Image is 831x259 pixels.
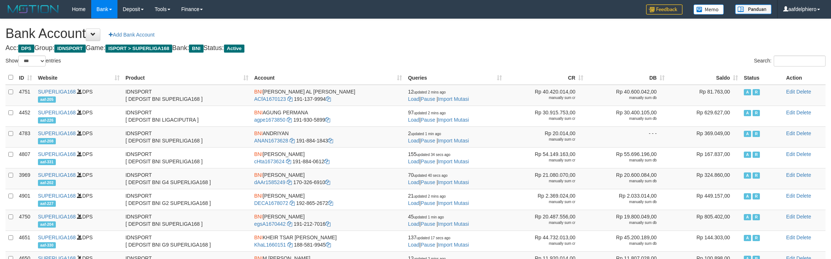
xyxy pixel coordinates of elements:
a: Copy 1918840612 to clipboard [324,159,329,164]
span: updated 2 mins ago [414,194,446,198]
td: AGUNG PERMANA 191-930-5899 [251,106,405,126]
td: 4783 [16,126,35,147]
a: Delete [796,214,811,220]
a: Delete [796,172,811,178]
td: IDNSPORT [ DEPOSIT BNI SUPERLIGA168 ] [123,147,251,168]
div: manually sum cr [508,116,575,121]
a: SUPERLIGA168 [38,193,76,199]
a: agpe1673850 [254,117,286,123]
td: IDNSPORT [ DEPOSIT BNI SUPERLIGA168 ] [123,85,251,106]
td: [PERSON_NAME] AL [PERSON_NAME] 191-137-9994 [251,85,405,106]
span: | | [408,110,469,123]
span: 97 [408,110,445,115]
span: aaf-227 [38,201,56,207]
td: Rp 167.837,00 [668,147,741,168]
span: | | [408,214,469,227]
a: Pause [421,200,435,206]
a: Delete [796,130,811,136]
a: Pause [421,117,435,123]
a: KhaL1660151 [254,242,286,248]
span: Running [753,89,760,95]
td: 4807 [16,147,35,168]
a: ACfA1670123 [254,96,286,102]
a: Edit [786,193,795,199]
a: Pause [421,96,435,102]
td: Rp 324.860,00 [668,168,741,189]
a: Copy 1911379994 to clipboard [326,96,331,102]
a: dAAr1585249 [254,179,286,185]
td: 4452 [16,106,35,126]
span: aaf-226 [38,117,56,123]
a: Pause [421,179,435,185]
a: Copy 1885819945 to clipboard [326,242,331,248]
a: Copy KhaL1660151 to clipboard [287,242,293,248]
th: Account: activate to sort column ascending [251,71,405,85]
a: Load [408,138,419,144]
span: DPS [18,45,34,53]
span: BNI [189,45,203,53]
div: manually sum cr [508,179,575,184]
img: Feedback.jpg [646,4,683,15]
span: Running [753,235,760,241]
td: DPS [35,85,123,106]
span: Running [753,131,760,137]
td: [PERSON_NAME] 191-212-7016 [251,210,405,231]
span: BNI [254,151,263,157]
div: manually sum cr [508,95,575,100]
a: Edit [786,235,795,240]
td: IDNSPORT [ DEPOSIT BNI LIGACIPUTRA ] [123,106,251,126]
span: 21 [408,193,445,199]
a: Copy 1912127016 to clipboard [325,221,331,227]
a: Pause [421,138,435,144]
span: updated 34 secs ago [417,153,451,157]
div: manually sum db [589,158,657,163]
a: Delete [796,89,811,95]
a: Load [408,159,419,164]
th: Action [783,71,826,85]
td: Rp 629.627,00 [668,106,741,126]
td: Rp 2.369.024,00 [505,189,586,210]
td: DPS [35,126,123,147]
div: manually sum db [589,179,657,184]
td: 4901 [16,189,35,210]
td: Rp 2.033.014,00 [586,189,668,210]
a: Import Mutasi [438,96,469,102]
span: | | [408,130,469,144]
span: Active [744,89,751,95]
span: BNI [254,235,263,240]
a: Edit [786,130,795,136]
td: Rp 20.487.556,00 [505,210,586,231]
span: Active [744,110,751,116]
td: [PERSON_NAME] 192-865-2672 [251,189,405,210]
img: Button%20Memo.svg [693,4,724,15]
td: [PERSON_NAME] 191-884-0612 [251,147,405,168]
th: Product: activate to sort column ascending [123,71,251,85]
td: DPS [35,210,123,231]
td: Rp 20.014,00 [505,126,586,147]
a: egsA1670442 [254,221,286,227]
a: Pause [421,159,435,164]
a: Import Mutasi [438,179,469,185]
a: Delete [796,151,811,157]
span: BNI [254,110,263,115]
span: Running [753,110,760,116]
span: aaf-331 [38,159,56,165]
a: ANAN1673628 [254,138,288,144]
a: Load [408,200,419,206]
th: CR: activate to sort column ascending [505,71,586,85]
a: Edit [786,214,795,220]
span: Active [744,235,751,241]
th: Saldo: activate to sort column ascending [668,71,741,85]
td: Rp 20.600.084,00 [586,168,668,189]
span: updated 2 mins ago [414,90,446,94]
span: updated 2 mins ago [414,111,446,115]
a: Edit [786,151,795,157]
div: manually sum db [589,95,657,100]
span: | | [408,151,469,164]
span: updated 40 secs ago [414,174,448,178]
a: Load [408,179,419,185]
td: DPS [35,231,123,251]
span: aaf-205 [38,96,56,103]
a: SUPERLIGA168 [38,235,76,240]
a: Load [408,242,419,248]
